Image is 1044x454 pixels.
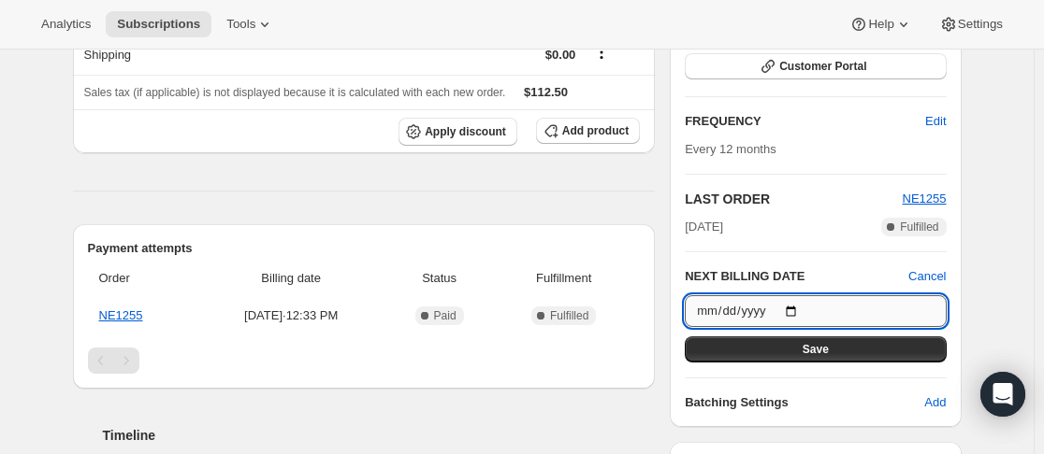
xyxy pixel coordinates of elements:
nav: Pagination [88,348,641,374]
span: Fulfilled [550,308,588,323]
button: Edit [914,106,957,136]
span: Tools [226,17,255,32]
span: Save [803,342,829,357]
div: Open Intercom Messenger [980,372,1025,417]
span: Edit [925,112,946,131]
span: Billing date [202,269,380,288]
span: Add [924,393,946,412]
span: Status [391,269,487,288]
button: Add [913,388,957,418]
button: Settings [928,11,1014,37]
button: Add product [536,118,640,144]
a: NE1255 [903,192,947,206]
span: [DATE] · 12:33 PM [202,306,380,325]
button: NE1255 [903,190,947,208]
span: Every 12 months [685,142,776,156]
span: Fulfillment [499,269,629,288]
button: Save [685,336,946,362]
button: Shipping actions [587,42,616,63]
span: Sales tax (if applicable) is not displayed because it is calculated with each new order. [84,86,506,99]
h6: Batching Settings [685,393,924,412]
h2: Payment attempts [88,239,641,258]
button: Customer Portal [685,53,946,79]
button: Apply discount [399,118,517,146]
span: Customer Portal [779,59,866,74]
span: Fulfilled [900,220,938,234]
button: Subscriptions [106,11,211,37]
span: Add product [562,123,629,138]
h2: Timeline [103,426,656,445]
h2: NEXT BILLING DATE [685,267,908,286]
span: Apply discount [425,124,506,139]
button: Cancel [908,267,946,286]
span: Settings [958,17,1003,32]
span: [DATE] [685,218,723,236]
h2: FREQUENCY [685,112,925,131]
span: $0.00 [545,48,576,62]
span: $112.50 [524,85,568,99]
span: Subscriptions [117,17,200,32]
th: Shipping [73,34,268,75]
h2: LAST ORDER [685,190,902,208]
button: Analytics [30,11,102,37]
span: Analytics [41,17,91,32]
button: Help [838,11,923,37]
th: Order [88,258,197,299]
span: Help [868,17,893,32]
button: Tools [215,11,285,37]
span: Paid [434,308,457,323]
a: NE1255 [99,308,143,322]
